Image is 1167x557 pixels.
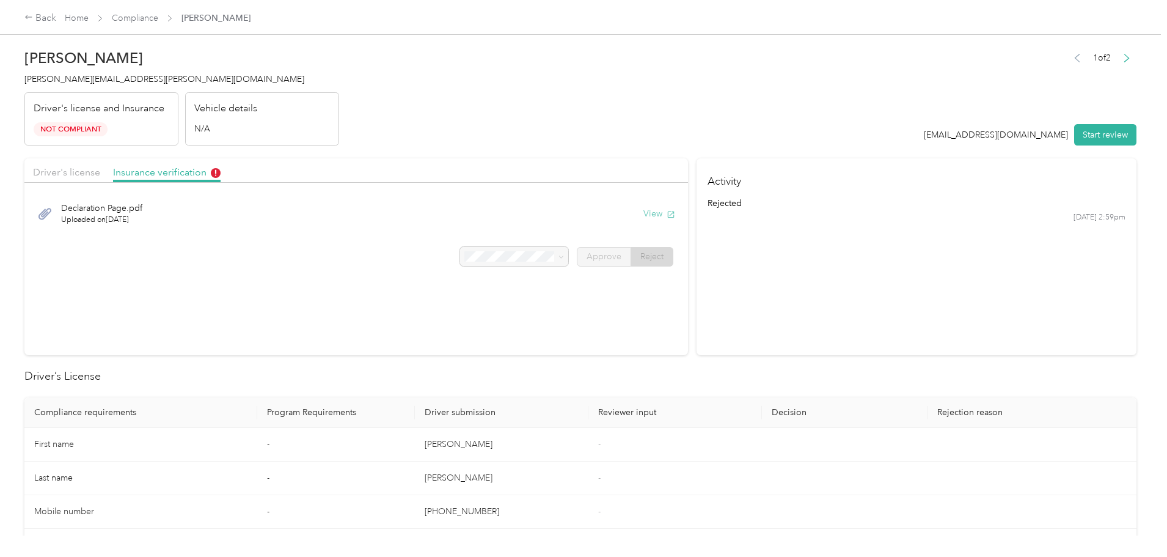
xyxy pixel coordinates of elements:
[257,462,415,495] td: -
[61,215,142,226] span: Uploaded on [DATE]
[181,12,251,24] span: [PERSON_NAME]
[34,506,94,517] span: Mobile number
[24,428,257,462] td: First name
[415,397,588,428] th: Driver submission
[708,197,1126,210] div: rejected
[587,251,621,262] span: Approve
[65,13,89,23] a: Home
[24,397,257,428] th: Compliance requirements
[194,122,210,135] span: N/A
[113,166,221,178] span: Insurance verification
[924,128,1068,141] div: [EMAIL_ADDRESS][DOMAIN_NAME]
[762,397,927,428] th: Decision
[640,251,664,262] span: Reject
[24,368,1136,385] h2: Driver’s License
[415,462,588,495] td: [PERSON_NAME]
[1093,51,1111,64] span: 1 of 2
[34,439,74,449] span: First name
[257,495,415,529] td: -
[1099,489,1167,557] iframe: Everlance-gr Chat Button Frame
[33,166,100,178] span: Driver's license
[24,11,56,26] div: Back
[24,74,304,84] span: [PERSON_NAME][EMAIL_ADDRESS][PERSON_NAME][DOMAIN_NAME]
[598,439,601,449] span: -
[61,202,142,215] span: Declaration Page.pdf
[194,101,257,116] p: Vehicle details
[24,495,257,529] td: Mobile number
[643,207,675,220] button: View
[24,462,257,495] td: Last name
[257,428,415,462] td: -
[588,397,762,428] th: Reviewer input
[1074,212,1125,223] time: [DATE] 2:59pm
[415,495,588,529] td: [PHONE_NUMBER]
[598,506,601,517] span: -
[112,13,158,23] a: Compliance
[415,428,588,462] td: [PERSON_NAME]
[34,101,164,116] p: Driver's license and Insurance
[927,397,1136,428] th: Rejection reason
[598,473,601,483] span: -
[34,473,73,483] span: Last name
[34,122,108,136] span: Not Compliant
[1074,124,1136,146] button: Start review
[257,397,415,428] th: Program Requirements
[697,158,1136,197] h4: Activity
[24,50,339,67] h2: [PERSON_NAME]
